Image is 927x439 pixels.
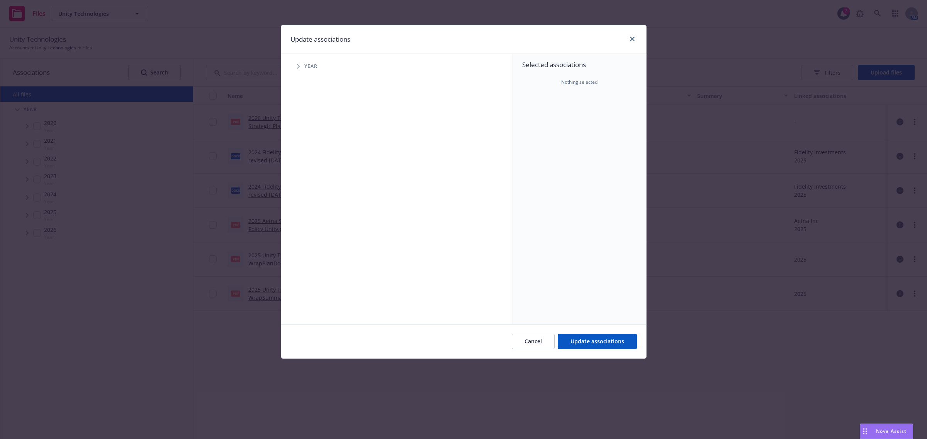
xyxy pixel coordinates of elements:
h1: Update associations [290,34,350,44]
span: Cancel [525,338,542,345]
span: Year [304,64,318,69]
span: Nova Assist [876,428,907,434]
button: Cancel [512,334,555,349]
span: Nothing selected [561,79,598,86]
div: Drag to move [860,424,870,439]
button: Nova Assist [860,424,913,439]
span: Selected associations [522,60,637,69]
span: Update associations [570,338,624,345]
button: Update associations [558,334,637,349]
a: close [628,34,637,44]
div: Tree Example [281,59,513,74]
